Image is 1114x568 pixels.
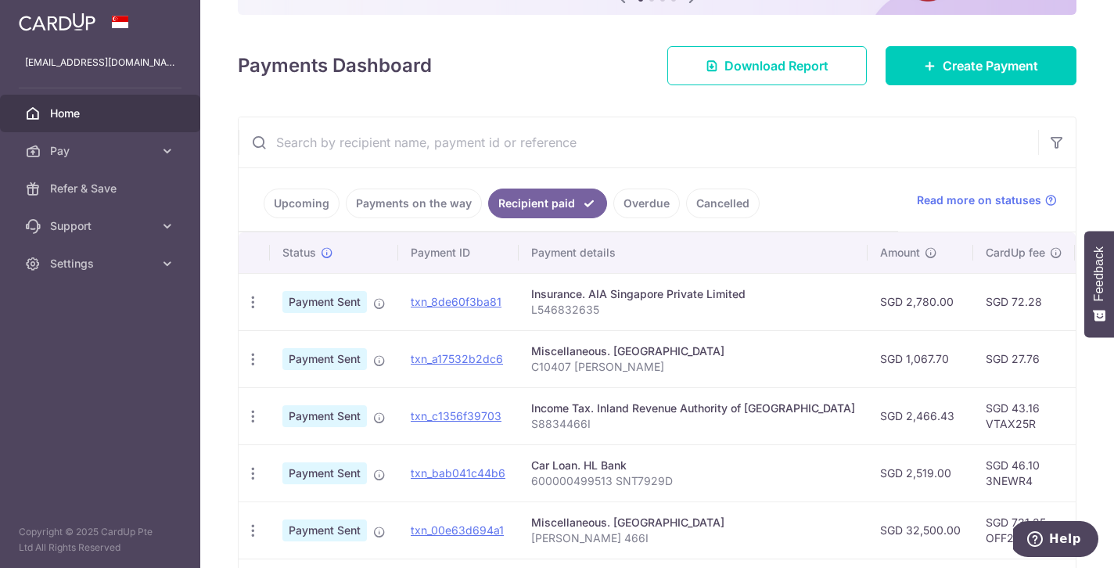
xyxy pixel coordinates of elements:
[986,245,1045,261] span: CardUp fee
[25,55,175,70] p: [EMAIL_ADDRESS][DOMAIN_NAME]
[886,46,1076,85] a: Create Payment
[880,245,920,261] span: Amount
[724,56,828,75] span: Download Report
[238,52,432,80] h4: Payments Dashboard
[531,359,855,375] p: C10407 [PERSON_NAME]
[282,519,367,541] span: Payment Sent
[531,416,855,432] p: S8834466I
[264,189,340,218] a: Upcoming
[686,189,760,218] a: Cancelled
[531,286,855,302] div: Insurance. AIA Singapore Private Limited
[411,295,501,308] a: txn_8de60f3ba81
[531,343,855,359] div: Miscellaneous. [GEOGRAPHIC_DATA]
[282,291,367,313] span: Payment Sent
[531,473,855,489] p: 600000499513 SNT7929D
[531,401,855,416] div: Income Tax. Inland Revenue Authority of [GEOGRAPHIC_DATA]
[531,458,855,473] div: Car Loan. HL Bank
[973,273,1075,330] td: SGD 72.28
[917,192,1057,208] a: Read more on statuses
[973,444,1075,501] td: SGD 46.10 3NEWR4
[531,515,855,530] div: Miscellaneous. [GEOGRAPHIC_DATA]
[282,405,367,427] span: Payment Sent
[488,189,607,218] a: Recipient paid
[282,245,316,261] span: Status
[667,46,867,85] a: Download Report
[282,348,367,370] span: Payment Sent
[50,218,153,234] span: Support
[50,106,153,121] span: Home
[943,56,1038,75] span: Create Payment
[411,409,501,422] a: txn_c1356f39703
[1013,521,1098,560] iframe: Opens a widget where you can find more information
[411,352,503,365] a: txn_a17532b2dc6
[868,444,973,501] td: SGD 2,519.00
[411,523,504,537] a: txn_00e63d694a1
[868,273,973,330] td: SGD 2,780.00
[973,387,1075,444] td: SGD 43.16 VTAX25R
[531,302,855,318] p: L546832635
[50,143,153,159] span: Pay
[50,256,153,271] span: Settings
[868,387,973,444] td: SGD 2,466.43
[973,330,1075,387] td: SGD 27.76
[531,530,855,546] p: [PERSON_NAME] 466I
[973,501,1075,559] td: SGD 731.25 OFF225
[411,466,505,480] a: txn_bab041c44b6
[917,192,1041,208] span: Read more on statuses
[519,232,868,273] th: Payment details
[868,330,973,387] td: SGD 1,067.70
[1092,246,1106,301] span: Feedback
[239,117,1038,167] input: Search by recipient name, payment id or reference
[282,462,367,484] span: Payment Sent
[19,13,95,31] img: CardUp
[50,181,153,196] span: Refer & Save
[346,189,482,218] a: Payments on the way
[1084,231,1114,337] button: Feedback - Show survey
[613,189,680,218] a: Overdue
[868,501,973,559] td: SGD 32,500.00
[398,232,519,273] th: Payment ID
